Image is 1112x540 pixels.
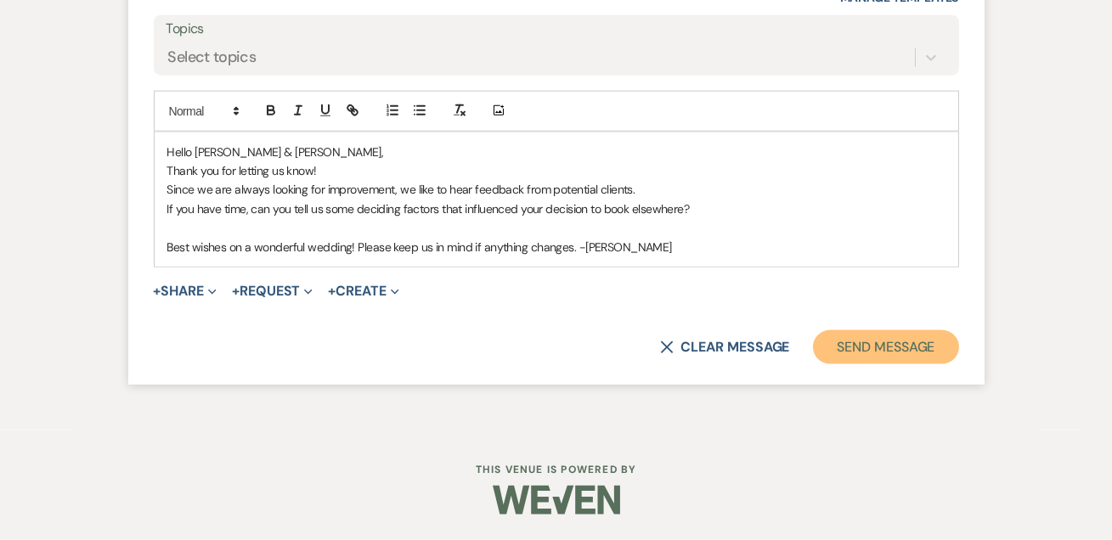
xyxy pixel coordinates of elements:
span: + [328,284,336,298]
button: Clear message [660,340,789,354]
label: Topics [167,17,946,42]
div: Select topics [168,46,257,69]
span: Hello [PERSON_NAME] & [PERSON_NAME], [167,144,384,160]
span: + [154,284,161,298]
button: Send Message [813,330,958,364]
span: Since we are always looking for improvement, we like to hear feedback from potential clients. [167,182,635,197]
img: Weven Logo [493,470,620,530]
button: Share [154,284,217,298]
span: Thank you for letting us know! [167,163,317,178]
span: Best wishes on a wonderful wedding! Please keep us in mind if anything changes. -[PERSON_NAME] [167,239,672,255]
button: Request [232,284,313,298]
span: If you have time, can you tell us some deciding factors that influenced your decision to book els... [167,201,690,217]
button: Create [328,284,398,298]
span: + [232,284,240,298]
